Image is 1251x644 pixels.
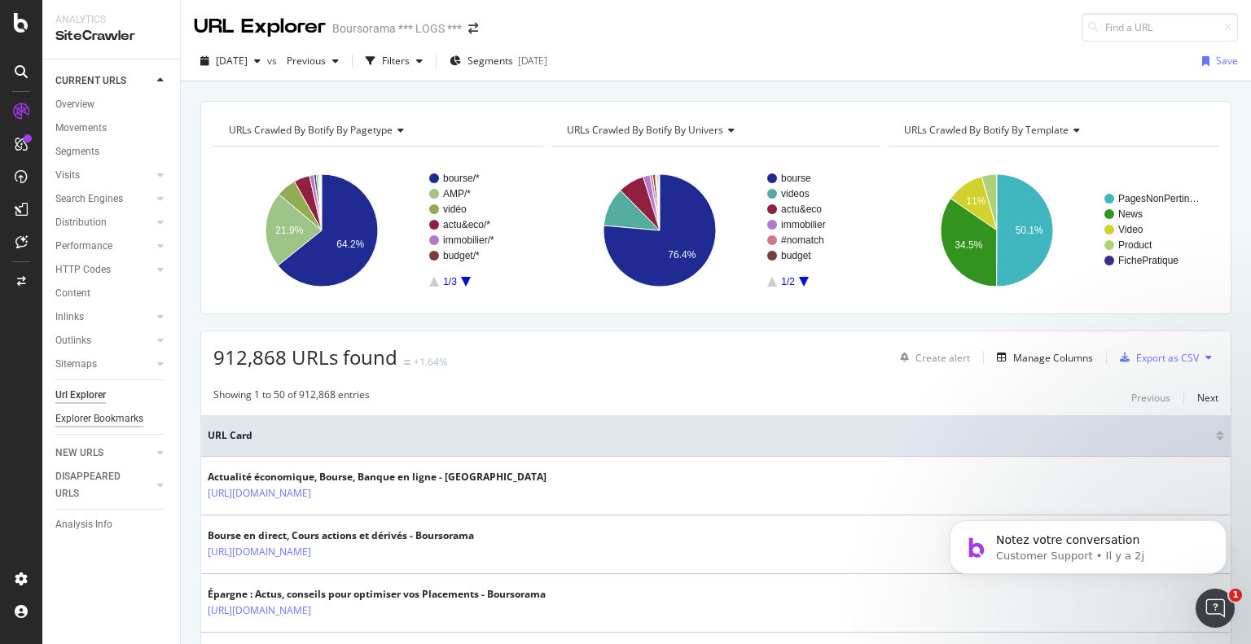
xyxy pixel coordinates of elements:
[280,54,326,68] span: Previous
[267,54,280,68] span: vs
[55,143,169,160] a: Segments
[55,27,167,46] div: SiteCrawler
[1113,344,1199,370] button: Export as CSV
[55,238,152,255] a: Performance
[213,388,370,407] div: Showing 1 to 50 of 912,868 entries
[55,285,90,302] div: Content
[55,309,152,326] a: Inlinks
[382,54,410,68] div: Filters
[443,234,494,246] text: immobilier/*
[443,204,467,215] text: vidéo
[275,225,303,236] text: 21.9%
[55,13,167,27] div: Analytics
[518,54,547,68] div: [DATE]
[443,188,471,199] text: AMP/*
[955,239,983,251] text: 34.5%
[55,143,99,160] div: Segments
[781,250,811,261] text: budget
[1131,388,1170,407] button: Previous
[55,410,143,427] div: Explorer Bookmarks
[55,445,152,462] a: NEW URLS
[55,214,152,231] a: Distribution
[901,117,1204,143] h4: URLs Crawled By Botify By template
[194,48,267,74] button: [DATE]
[216,54,248,68] span: 2025 Aug. 8th
[781,188,810,199] text: videos
[55,72,152,90] a: CURRENT URLS
[1131,391,1170,405] div: Previous
[1118,208,1143,220] text: News
[55,468,138,502] div: DISAPPEARED URLS
[55,191,123,208] div: Search Engines
[467,54,513,68] span: Segments
[208,602,311,619] a: [URL][DOMAIN_NAME]
[781,204,822,215] text: actu&eco
[443,48,554,74] button: Segments[DATE]
[336,239,364,250] text: 64.2%
[668,249,696,261] text: 76.4%
[1118,193,1199,204] text: PagesNonPertin…
[55,468,152,502] a: DISAPPEARED URLS
[443,276,457,287] text: 1/3
[781,219,826,230] text: immobilier
[55,214,107,231] div: Distribution
[404,360,410,365] img: Equal
[1118,224,1143,235] text: Video
[226,117,529,143] h4: URLs Crawled By Botify By pagetype
[208,587,546,602] div: Épargne : Actus, conseils pour optimiser vos Placements - Boursorama
[280,48,345,74] button: Previous
[1197,391,1218,405] div: Next
[359,48,429,74] button: Filters
[1016,225,1043,236] text: 50.1%
[55,167,152,184] a: Visits
[55,332,152,349] a: Outlinks
[1216,54,1238,68] div: Save
[55,309,84,326] div: Inlinks
[55,120,169,137] a: Movements
[55,516,112,533] div: Analysis Info
[915,351,970,365] div: Create alert
[1196,589,1235,628] iframe: Intercom live chat
[55,285,169,302] a: Content
[1118,255,1179,266] text: FichePratique
[567,123,723,137] span: URLs Crawled By Botify By univers
[229,123,393,137] span: URLs Crawled By Botify By pagetype
[443,173,480,184] text: bourse/*
[55,96,94,113] div: Overview
[893,344,970,370] button: Create alert
[443,219,490,230] text: actu&eco/*
[55,72,126,90] div: CURRENT URLS
[904,123,1069,137] span: URLs Crawled By Botify By template
[55,261,152,278] a: HTTP Codes
[551,160,881,301] svg: A chart.
[55,120,107,137] div: Movements
[1013,351,1093,365] div: Manage Columns
[55,96,169,113] a: Overview
[213,160,543,301] svg: A chart.
[925,486,1251,600] iframe: Intercom notifications message
[1197,388,1218,407] button: Next
[1082,13,1238,42] input: Find a URL
[414,355,447,369] div: +1.64%
[990,348,1093,367] button: Manage Columns
[208,544,311,560] a: [URL][DOMAIN_NAME]
[889,160,1218,301] svg: A chart.
[1136,351,1199,365] div: Export as CSV
[208,470,546,484] div: Actualité économique, Bourse, Banque en ligne - [GEOGRAPHIC_DATA]
[55,445,103,462] div: NEW URLS
[55,387,169,404] a: Url Explorer
[55,410,169,427] a: Explorer Bookmarks
[55,387,106,404] div: Url Explorer
[55,356,152,373] a: Sitemaps
[208,428,1212,443] span: URL Card
[55,516,169,533] a: Analysis Info
[55,167,80,184] div: Visits
[55,356,97,373] div: Sitemaps
[208,528,474,543] div: Bourse en direct, Cours actions et dérivés - Boursorama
